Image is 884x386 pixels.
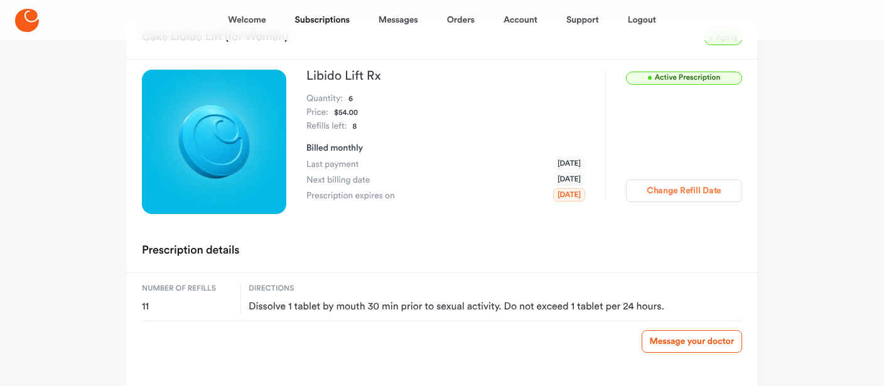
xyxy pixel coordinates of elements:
[447,5,475,35] a: Orders
[306,120,347,134] dt: Refills left:
[626,72,742,85] span: Active Prescription
[306,144,363,153] span: Billed monthly
[379,5,418,35] a: Messages
[142,283,233,294] span: Number of refills
[228,5,266,35] a: Welcome
[504,5,537,35] a: Account
[142,70,286,214] img: Libido Lift Rx
[306,70,585,82] h3: Libido Lift Rx
[566,5,599,35] a: Support
[628,5,656,35] a: Logout
[626,180,742,202] button: Change Refill Date
[553,173,585,186] span: [DATE]
[142,301,233,313] span: 11
[348,92,353,106] dd: 6
[306,106,328,120] dt: Price:
[334,106,358,120] dd: $54.00
[306,92,343,106] dt: Quantity:
[249,283,742,294] span: Directions
[306,174,370,186] span: Next billing date
[295,5,350,35] a: Subscriptions
[553,188,585,201] span: [DATE]
[306,158,358,171] span: Last payment
[642,330,742,353] a: Message your doctor
[553,157,585,170] span: [DATE]
[249,301,742,313] span: Dissolve 1 tablet by mouth 30 min prior to sexual activity. Do not exceed 1 tablet per 24 hours.
[352,120,357,134] dd: 8
[306,190,395,202] span: Prescription expires on
[142,240,239,262] h2: Prescription details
